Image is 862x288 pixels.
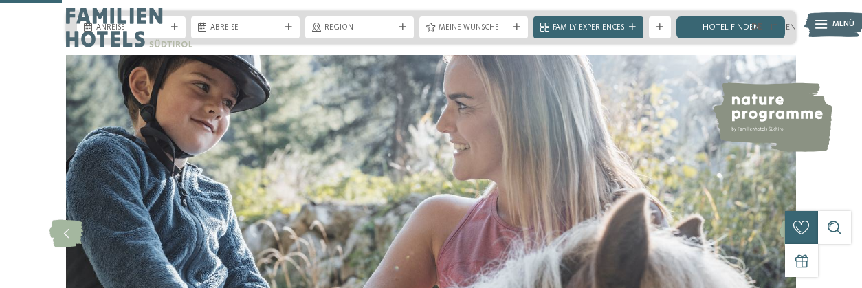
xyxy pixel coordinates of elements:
span: Menü [832,19,854,30]
a: IT [771,23,777,32]
a: EN [786,23,796,32]
a: DE [751,23,762,32]
img: nature programme by Familienhotels Südtirol [711,82,832,152]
